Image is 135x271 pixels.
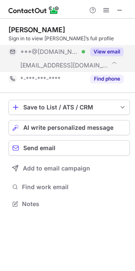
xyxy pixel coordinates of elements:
[8,161,130,176] button: Add to email campaign
[22,200,127,208] span: Notes
[90,47,124,56] button: Reveal Button
[23,104,115,111] div: Save to List / ATS / CRM
[23,145,55,151] span: Send email
[8,25,65,34] div: [PERSON_NAME]
[8,120,130,135] button: AI write personalized message
[8,35,130,42] div: Sign in to view [PERSON_NAME]’s full profile
[8,181,130,193] button: Find work email
[8,5,59,15] img: ContactOut v5.3.10
[20,61,108,69] span: [EMAIL_ADDRESS][DOMAIN_NAME]
[23,165,90,172] span: Add to email campaign
[22,183,127,191] span: Find work email
[90,75,124,83] button: Reveal Button
[23,124,113,131] span: AI write personalized message
[8,140,130,156] button: Send email
[8,100,130,115] button: save-profile-one-click
[8,198,130,210] button: Notes
[20,48,79,56] span: ***@[DOMAIN_NAME]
